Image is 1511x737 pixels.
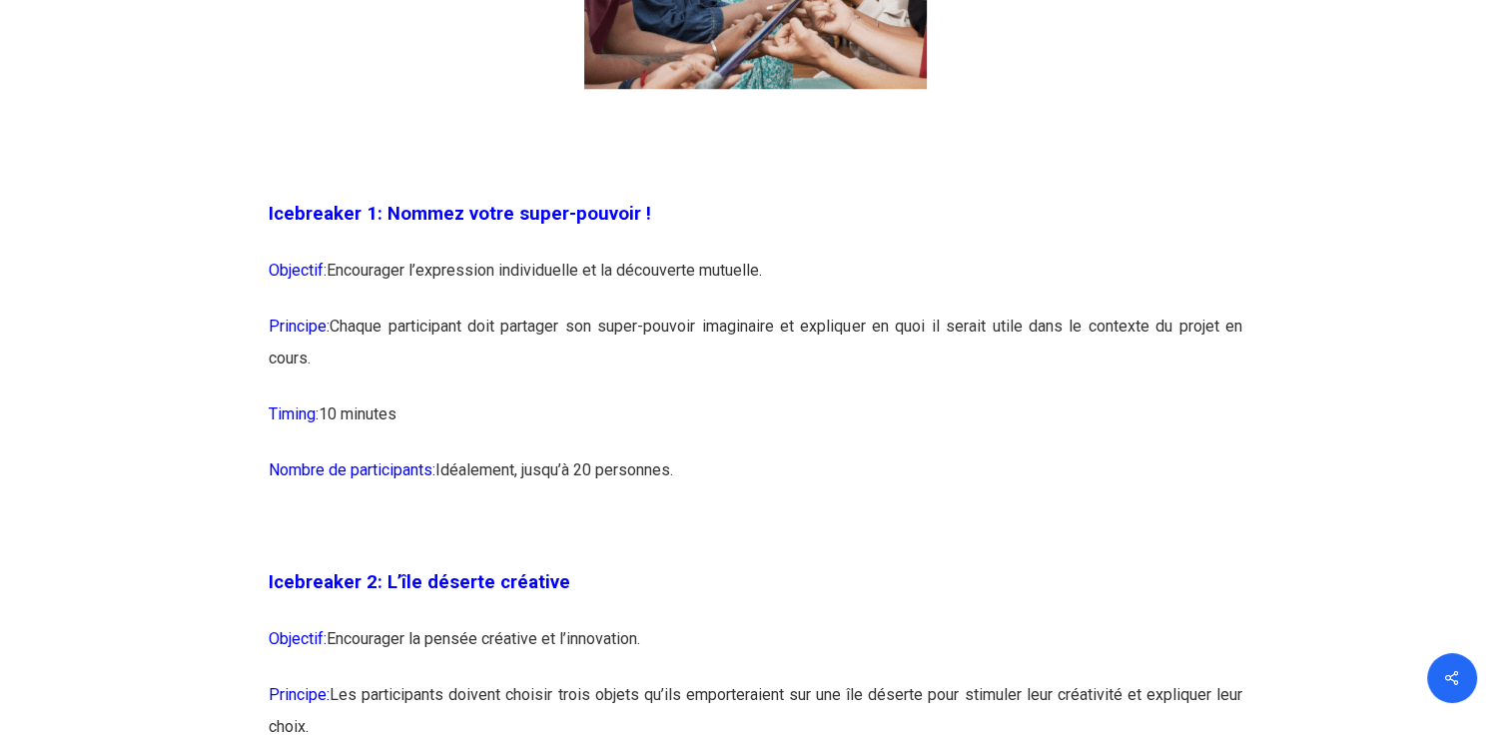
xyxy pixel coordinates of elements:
[269,454,1242,510] p: Idéalement, jusqu’à 20 personnes.
[269,398,1242,454] p: 10 minutes
[269,311,1242,398] p: Chaque participant doit partager son super-pouvoir imaginaire et expliquer en quoi il serait util...
[269,571,570,593] span: Icebreaker 2: L’île déserte créative
[269,623,1242,679] p: Encourager la pensée créative et l’innovation.
[269,261,327,280] span: Objectif:
[269,404,319,423] span: Timing:
[269,255,1242,311] p: Encourager l’expression individuelle et la découverte mutuelle.
[269,629,327,648] span: Objectif:
[269,685,330,704] span: Principe:
[269,317,330,336] span: Principe:
[269,203,651,225] span: Icebreaker 1: Nommez votre super-pouvoir !
[269,460,435,479] span: Nombre de participants:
